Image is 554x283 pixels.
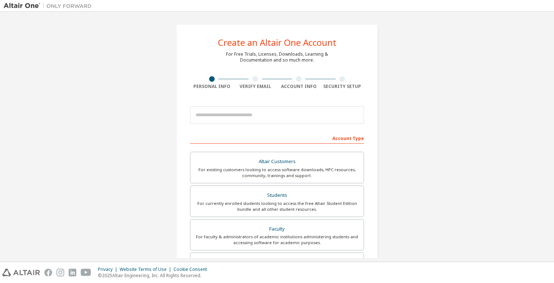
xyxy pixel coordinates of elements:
div: Students [195,190,359,201]
div: Account Info [277,84,321,89]
div: Everyone else [195,257,359,268]
div: Account Type [190,132,364,144]
div: For currently enrolled students looking to access the free Altair Student Edition bundle and all ... [195,201,359,212]
div: Altair Customers [195,157,359,167]
div: Personal Info [190,84,234,89]
div: Privacy [98,267,120,272]
img: Altair One [4,2,95,10]
div: Cookie Consent [174,267,211,272]
div: Website Terms of Use [120,267,174,272]
div: Security Setup [321,84,364,89]
div: For faculty & administrators of academic institutions administering students and accessing softwa... [195,234,359,246]
p: © 2025 Altair Engineering, Inc. All Rights Reserved. [98,272,211,279]
div: For Free Trials, Licenses, Downloads, Learning & Documentation and so much more. [226,51,328,63]
div: Faculty [195,224,359,234]
div: Verify Email [234,84,277,89]
img: youtube.svg [81,269,91,276]
div: Create an Altair One Account [218,38,336,47]
img: facebook.svg [44,269,52,276]
img: linkedin.svg [69,269,76,276]
div: For existing customers looking to access software downloads, HPC resources, community, trainings ... [195,167,359,179]
img: instagram.svg [57,269,64,276]
img: altair_logo.svg [2,269,40,276]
